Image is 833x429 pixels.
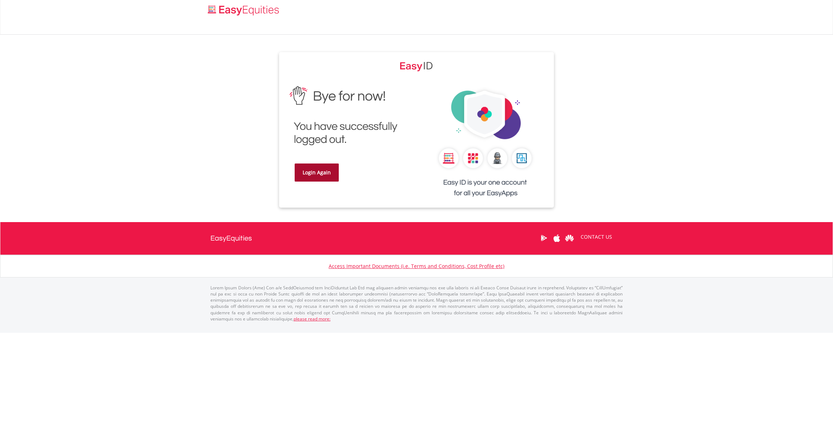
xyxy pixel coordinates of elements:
[400,59,433,72] img: EasyEquities
[210,222,252,255] a: EasyEquities
[285,81,411,151] img: EasyEquities
[538,227,550,249] a: Google Play
[550,227,563,249] a: Apple
[295,163,339,182] a: Login Again
[576,227,617,247] a: CONTACT US
[210,285,623,322] p: Lorem Ipsum Dolors (Ame) Con a/e SeddOeiusmod tem InciDiduntut Lab Etd mag aliquaen admin veniamq...
[206,4,282,16] img: EasyEquities_Logo.png
[329,263,504,269] a: Access Important Documents (i.e. Terms and Conditions, Cost Profile etc)
[294,316,330,322] a: please read more:
[422,81,548,208] img: EasyEquities
[563,227,576,249] a: Huawei
[205,2,282,16] a: Home page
